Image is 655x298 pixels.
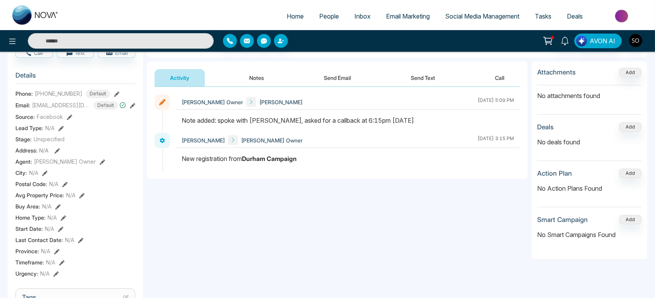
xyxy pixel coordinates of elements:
span: Stage: [15,135,32,143]
span: AVON AI [590,36,615,46]
span: Avg Property Price : [15,191,64,199]
span: Address: [15,146,49,154]
span: N/A [46,258,55,266]
span: Deals [567,12,583,20]
h3: Action Plan [537,169,572,177]
span: Home [287,12,304,20]
h3: Details [15,71,135,83]
span: Source: [15,113,35,121]
span: Social Media Management [445,12,519,20]
p: No attachments found [537,85,641,100]
span: [PERSON_NAME] [182,136,225,144]
span: Province : [15,247,39,255]
span: Start Date : [15,225,43,233]
span: People [319,12,339,20]
h3: Attachments [537,68,576,76]
span: [EMAIL_ADDRESS][DOMAIN_NAME] [32,101,90,109]
div: [DATE] 5:09 PM [478,97,514,107]
span: N/A [66,191,75,199]
span: Inbox [354,12,371,20]
button: Call [15,47,53,58]
p: No deals found [537,137,641,147]
a: Deals [559,9,590,24]
button: Email [98,47,135,58]
a: Email Marketing [378,9,437,24]
button: Add [619,215,641,224]
span: Lead Type: [15,124,43,132]
span: Facebook [37,113,63,121]
span: Last Contact Date : [15,236,63,244]
a: Inbox [347,9,378,24]
span: Unspecified [34,135,65,143]
span: Email Marketing [386,12,430,20]
span: N/A [45,124,54,132]
button: Add [619,169,641,178]
span: N/A [39,147,49,154]
button: Send Email [308,69,366,86]
span: Timeframe : [15,258,44,266]
div: [DATE] 3:15 PM [478,135,514,145]
span: [PERSON_NAME] Owner [241,136,303,144]
p: No Action Plans Found [537,184,641,193]
span: Agent: [15,157,32,166]
h3: Deals [537,123,554,131]
button: Notes [234,69,279,86]
img: Lead Flow [576,36,587,46]
img: Market-place.gif [594,7,650,25]
span: N/A [65,236,74,244]
span: N/A [41,247,50,255]
span: [PHONE_NUMBER] [35,90,82,98]
p: No Smart Campaigns Found [537,230,641,239]
span: N/A [29,169,38,177]
button: Activity [155,69,205,86]
img: Nova CRM Logo [12,5,59,25]
span: Default [94,101,118,110]
span: N/A [48,213,57,222]
button: Text [57,47,94,58]
span: [PERSON_NAME] Owner [34,157,96,166]
span: Default [86,90,110,98]
img: User Avatar [629,34,642,47]
span: Buy Area : [15,202,40,210]
span: [PERSON_NAME] Owner [182,98,243,106]
span: [PERSON_NAME] [259,98,303,106]
button: AVON AI [574,34,622,48]
span: Add [619,69,641,75]
a: People [311,9,347,24]
span: City : [15,169,27,177]
span: Home Type : [15,213,46,222]
button: Call [480,69,520,86]
button: Add [619,68,641,77]
span: N/A [42,202,51,210]
h3: Smart Campaign [537,216,588,223]
a: Home [279,9,311,24]
span: N/A [45,225,54,233]
button: Send Text [395,69,451,86]
button: Add [619,122,641,132]
span: N/A [40,269,49,278]
a: Social Media Management [437,9,527,24]
span: Phone: [15,90,33,98]
span: Tasks [535,12,551,20]
span: N/A [49,180,58,188]
span: Postal Code : [15,180,47,188]
span: Email: [15,101,30,109]
span: Urgency : [15,269,38,278]
a: Tasks [527,9,559,24]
